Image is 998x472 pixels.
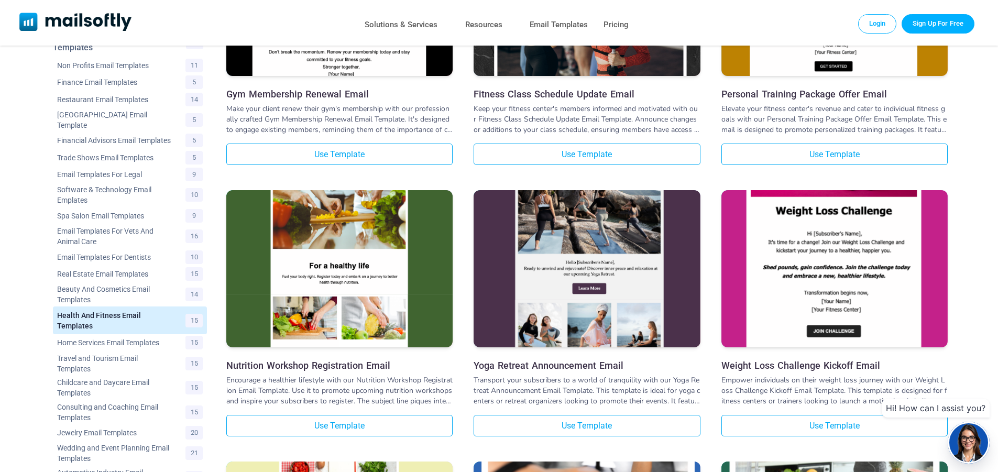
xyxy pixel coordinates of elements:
a: Use Template [474,415,700,436]
a: Yoga Retreat Announcement Email [474,190,700,350]
a: Category [57,337,172,348]
img: Weight Loss Challenge Kickoff Email [721,51,948,413]
a: Mailsoftly [19,13,132,33]
a: Trial [902,14,974,33]
div: Keep your fitness center's members informed and motivated with our Fitness Class Schedule Update ... [474,104,700,135]
a: Nutrition Workshop Registration Email [226,360,453,371]
a: Category [57,184,172,205]
img: agent [948,423,990,462]
a: Weight Loss Challenge Kickoff Email [721,360,948,371]
a: Category [57,427,172,438]
a: Category [57,443,172,464]
a: Category [57,269,172,279]
a: Category [57,169,172,180]
div: Hi! How can I assist you? [882,399,990,418]
img: Mailsoftly Logo [19,13,132,31]
a: Category [57,284,172,305]
a: Category [57,402,172,423]
a: Category [57,109,172,130]
a: Yoga Retreat Announcement Email [474,360,700,371]
a: Resources [465,17,502,32]
a: Category [57,94,172,105]
a: Email Templates [530,17,588,32]
a: Category [57,377,172,398]
a: Pricing [604,17,629,32]
a: Use Template [226,415,453,436]
a: Personal Training Package Offer Email [721,89,948,100]
a: Category [57,60,172,71]
a: Category [57,152,172,163]
a: Fitness Class Schedule Update Email [474,89,700,100]
a: Category [57,135,172,146]
div: Transport your subscribers to a world of tranquility with our Yoga Retreat Announcement Email Tem... [474,375,700,407]
a: Category [57,252,172,262]
a: Nutrition Workshop Registration Email [226,190,453,350]
a: Use Template [721,415,948,436]
a: Category [57,211,172,221]
a: Category [57,353,172,374]
a: Use Template [474,144,700,165]
a: Use Template [226,144,453,165]
div: Encourage a healthier lifestyle with our Nutrition Workshop Registration Email Template. Use it t... [226,375,453,407]
a: Solutions & Services [365,17,437,32]
a: Weight Loss Challenge Kickoff Email [721,190,948,350]
a: Login [858,14,897,33]
a: Category [57,310,172,331]
img: Nutrition Workshop Registration Email [226,91,453,446]
div: Make your client renew their gym's membership with our professionally crafted Gym Membership Rene... [226,104,453,135]
div: Empower individuals on their weight loss journey with our Weight Loss Challenge Kickoff Email Tem... [721,375,948,407]
img: Yoga Retreat Announcement Email [474,108,700,430]
div: Elevate your fitness center's revenue and cater to individual fitness goals with our Personal Tra... [721,104,948,135]
a: Use Template [721,144,948,165]
a: Category [57,77,172,87]
a: Gym Membership Renewal Email [226,89,453,100]
a: Category [57,226,172,247]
